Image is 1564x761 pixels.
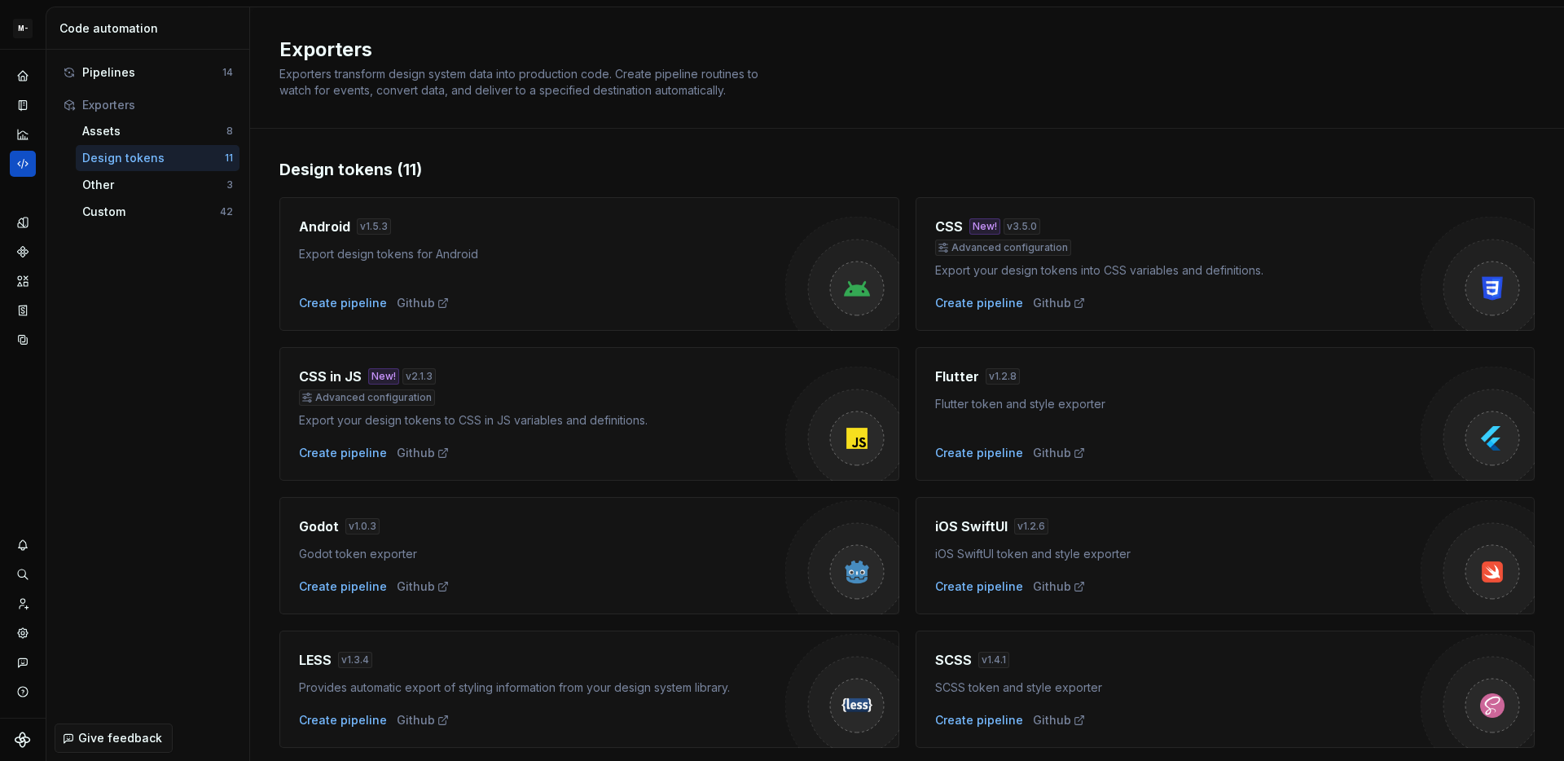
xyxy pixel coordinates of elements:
button: Create pipeline [299,578,387,595]
div: 42 [220,205,233,218]
button: Design tokens11 [76,145,239,171]
div: New! [969,218,1000,235]
div: Advanced configuration [299,389,435,406]
h4: Godot [299,517,339,536]
span: Give feedback [78,730,162,746]
a: Github [1033,445,1086,461]
button: Create pipeline [935,578,1023,595]
button: Create pipeline [935,445,1023,461]
h4: CSS [935,217,963,236]
a: Documentation [10,92,36,118]
div: Create pipeline [935,712,1023,728]
a: Code automation [10,151,36,177]
div: iOS SwiftUI token and style exporter [935,546,1421,562]
a: Design tokens [10,209,36,235]
div: Design tokens [82,150,225,166]
div: 14 [222,66,233,79]
div: Custom [82,204,220,220]
div: Advanced configuration [935,240,1071,256]
div: v 3.5.0 [1004,218,1040,235]
div: Provides automatic export of styling information from your design system library. [299,680,785,696]
div: Settings [10,620,36,646]
button: Assets8 [76,118,239,144]
button: Create pipeline [935,295,1023,311]
button: Search ⌘K [10,561,36,587]
div: SCSS token and style exporter [935,680,1421,696]
a: Github [1033,712,1086,728]
h4: iOS SwiftUI [935,517,1008,536]
div: Design tokens (11) [279,158,1535,181]
h4: CSS in JS [299,367,362,386]
a: Github [1033,295,1086,311]
a: Github [397,578,450,595]
div: v 1.0.3 [345,518,380,534]
button: M- [3,11,42,46]
button: Give feedback [55,724,173,753]
button: Contact support [10,649,36,675]
div: v 2.1.3 [402,368,436,385]
div: Export design tokens for Android [299,246,785,262]
div: Assets [82,123,226,139]
div: Code automation [59,20,243,37]
h4: Android [299,217,350,236]
div: 3 [226,178,233,191]
div: Export your design tokens to CSS in JS variables and definitions. [299,412,785,429]
button: Create pipeline [299,445,387,461]
div: 8 [226,125,233,138]
a: Assets [10,268,36,294]
button: Pipelines14 [56,59,239,86]
div: v 1.5.3 [357,218,391,235]
a: Github [1033,578,1086,595]
h2: Exporters [279,37,1515,63]
div: M- [13,19,33,38]
button: Create pipeline [299,712,387,728]
div: Godot token exporter [299,546,785,562]
span: Exporters transform design system data into production code. Create pipeline routines to watch fo... [279,67,762,97]
div: Github [397,712,450,728]
a: Github [397,295,450,311]
a: Components [10,239,36,265]
div: v 1.3.4 [338,652,372,668]
div: 11 [225,152,233,165]
a: Data sources [10,327,36,353]
a: Github [397,445,450,461]
div: Invite team [10,591,36,617]
svg: Supernova Logo [15,732,31,748]
button: Create pipeline [299,295,387,311]
a: Home [10,63,36,89]
button: Other3 [76,172,239,198]
div: Pipelines [82,64,222,81]
div: v 1.2.8 [986,368,1020,385]
button: Custom42 [76,199,239,225]
h4: SCSS [935,650,972,670]
a: Storybook stories [10,297,36,323]
div: Other [82,177,226,193]
div: Notifications [10,532,36,558]
h4: Flutter [935,367,979,386]
div: Exporters [82,97,233,113]
a: Analytics [10,121,36,147]
div: New! [368,368,399,385]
